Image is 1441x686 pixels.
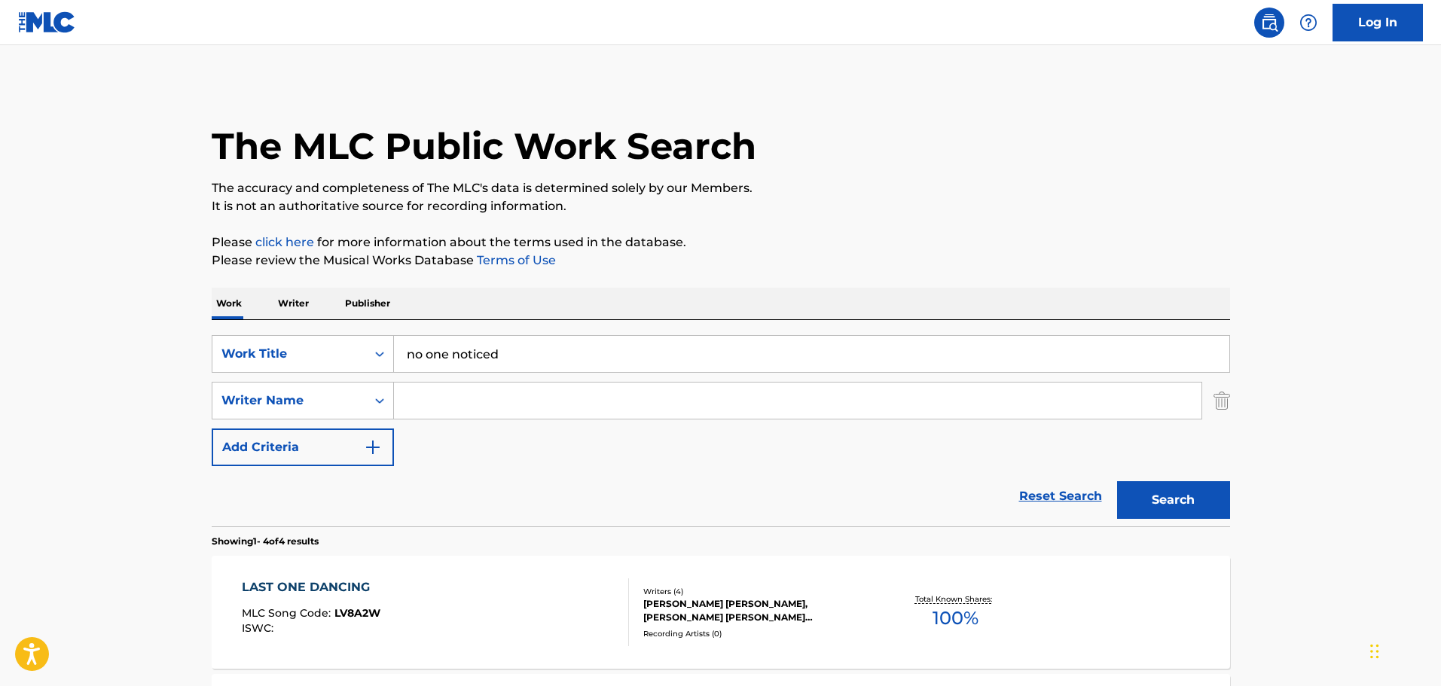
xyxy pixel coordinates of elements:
[1254,8,1284,38] a: Public Search
[364,438,382,456] img: 9d2ae6d4665cec9f34b9.svg
[643,597,871,624] div: [PERSON_NAME] [PERSON_NAME], [PERSON_NAME] [PERSON_NAME] [PERSON_NAME], [PERSON_NAME]
[221,345,357,363] div: Work Title
[242,578,380,596] div: LAST ONE DANCING
[242,606,334,620] span: MLC Song Code :
[340,288,395,319] p: Publisher
[933,605,978,632] span: 100 %
[212,428,394,466] button: Add Criteria
[1299,14,1317,32] img: help
[18,11,76,33] img: MLC Logo
[255,235,314,249] a: click here
[212,233,1230,252] p: Please for more information about the terms used in the database.
[1333,4,1423,41] a: Log In
[212,556,1230,669] a: LAST ONE DANCINGMLC Song Code:LV8A2WISWC:Writers (4)[PERSON_NAME] [PERSON_NAME], [PERSON_NAME] [P...
[1260,14,1278,32] img: search
[212,535,319,548] p: Showing 1 - 4 of 4 results
[1117,481,1230,519] button: Search
[1214,382,1230,419] img: Delete Criterion
[212,335,1230,526] form: Search Form
[643,628,871,639] div: Recording Artists ( 0 )
[1366,614,1441,686] iframe: Chat Widget
[242,621,277,635] span: ISWC :
[212,252,1230,270] p: Please review the Musical Works Database
[334,606,380,620] span: LV8A2W
[212,123,756,169] h1: The MLC Public Work Search
[915,593,996,605] p: Total Known Shares:
[1370,629,1379,674] div: Drag
[643,586,871,597] div: Writers ( 4 )
[212,197,1230,215] p: It is not an authoritative source for recording information.
[212,288,246,319] p: Work
[212,179,1230,197] p: The accuracy and completeness of The MLC's data is determined solely by our Members.
[474,253,556,267] a: Terms of Use
[1293,8,1323,38] div: Help
[273,288,313,319] p: Writer
[221,392,357,410] div: Writer Name
[1012,480,1110,513] a: Reset Search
